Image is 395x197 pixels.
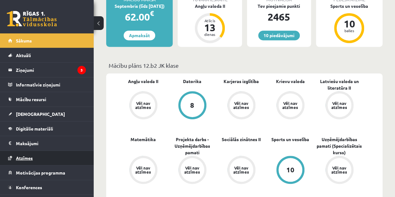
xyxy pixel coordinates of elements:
[8,151,86,165] a: Atzīmes
[286,166,294,173] div: 10
[109,61,380,70] p: Mācību plāns 12.b2 JK klase
[266,156,315,185] a: 10
[8,92,86,106] a: Mācību resursi
[316,3,383,9] div: Sports un veselība
[16,77,86,92] legend: Informatīvie ziņojumi
[131,136,156,143] a: Matemātika
[282,101,299,109] div: Vēl nav atzīmes
[340,19,358,29] div: 10
[168,156,217,185] a: Vēl nav atzīmes
[233,166,250,174] div: Vēl nav atzīmes
[7,11,57,27] a: Rīgas 1. Tālmācības vidusskola
[217,156,266,185] a: Vēl nav atzīmes
[315,91,364,121] a: Vēl nav atzīmes
[16,52,31,58] span: Aktuāli
[8,33,86,48] a: Sākums
[266,91,315,121] a: Vēl nav atzīmes
[135,166,152,174] div: Vēl nav atzīmes
[331,166,348,174] div: Vēl nav atzīmes
[150,9,154,18] span: €
[106,9,173,24] div: 62.00
[247,3,311,9] div: Tev pieejamie punkti
[183,78,201,85] a: Datorika
[119,156,168,185] a: Vēl nav atzīmes
[8,121,86,136] a: Digitālie materiāli
[316,3,383,44] a: Sports un veselība 10 balles
[106,3,173,9] div: Septembris (līdz [DATE])
[16,185,42,190] span: Konferences
[200,19,219,22] div: Atlicis
[224,78,259,85] a: Karjeras izglītība
[16,111,65,117] span: [DEMOGRAPHIC_DATA]
[276,78,305,85] a: Krievu valoda
[190,102,194,109] div: 8
[8,48,86,62] a: Aktuāli
[178,3,242,9] div: Angļu valoda II
[178,3,242,44] a: Angļu valoda II Atlicis 13 dienas
[271,136,309,143] a: Sports un veselība
[8,107,86,121] a: [DEMOGRAPHIC_DATA]
[16,155,33,161] span: Atzīmes
[77,66,86,74] i: 3
[16,136,86,150] legend: Maksājumi
[119,91,168,121] a: Vēl nav atzīmes
[8,165,86,180] a: Motivācijas programma
[340,29,358,32] div: balles
[247,9,311,24] div: 2465
[128,78,158,85] a: Angļu valoda II
[258,31,300,40] a: 10 piedāvājumi
[135,101,152,109] div: Vēl nav atzīmes
[8,63,86,77] a: Ziņojumi3
[16,38,32,43] span: Sākums
[222,136,261,143] a: Sociālās zinātnes II
[16,96,46,102] span: Mācību resursi
[315,156,364,185] a: Vēl nav atzīmes
[200,22,219,32] div: 13
[124,31,155,40] a: Apmaksāt
[331,101,348,109] div: Vēl nav atzīmes
[16,126,53,131] span: Digitālie materiāli
[8,136,86,150] a: Maksājumi
[168,136,217,156] a: Projekta darbs - Uzņēmējdarbības pamati
[16,63,86,77] legend: Ziņojumi
[168,91,217,121] a: 8
[200,32,219,36] div: dienas
[184,166,201,174] div: Vēl nav atzīmes
[8,180,86,195] a: Konferences
[315,136,364,156] a: Uzņēmējdarbības pamati (Specializētais kurss)
[233,101,250,109] div: Vēl nav atzīmes
[217,91,266,121] a: Vēl nav atzīmes
[16,170,65,175] span: Motivācijas programma
[315,78,364,91] a: Latviešu valoda un literatūra II
[8,77,86,92] a: Informatīvie ziņojumi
